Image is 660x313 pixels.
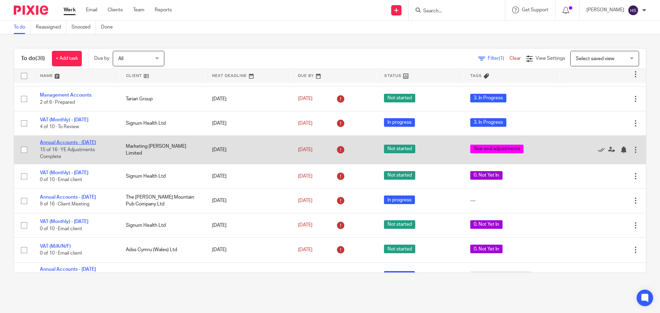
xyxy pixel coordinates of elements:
[40,177,82,182] span: 0 of 10 · Email client
[133,7,144,13] a: Team
[470,145,524,153] span: Year end adjustments
[40,118,88,122] a: VAT (Monthly) - [DATE]
[470,197,553,204] div: ---
[205,238,291,262] td: [DATE]
[470,118,506,127] span: 3. In Progress
[298,147,312,152] span: [DATE]
[40,251,82,256] span: 0 of 10 · Email client
[205,189,291,213] td: [DATE]
[21,55,45,62] h1: To do
[40,140,96,145] a: Annual Accounts - [DATE]
[470,171,503,180] span: 0. Not Yet In
[384,195,415,204] span: In progress
[298,121,312,126] span: [DATE]
[119,87,205,111] td: Tarian Group
[298,247,312,252] span: [DATE]
[298,223,312,228] span: [DATE]
[384,118,415,127] span: In progress
[119,213,205,237] td: Signum Health Ltd
[35,56,45,61] span: (38)
[40,267,96,272] a: Annual Accounts - [DATE]
[205,262,291,290] td: [DATE]
[586,7,624,13] p: [PERSON_NAME]
[384,220,415,229] span: Not started
[40,195,96,200] a: Annual Accounts - [DATE]
[536,56,565,61] span: View Settings
[298,198,312,203] span: [DATE]
[470,74,482,78] span: Tags
[101,21,118,34] a: Done
[108,7,123,13] a: Clients
[470,94,506,102] span: 3. In Progress
[576,56,614,61] span: Select saved view
[522,8,548,12] span: Get Support
[205,136,291,164] td: [DATE]
[64,7,76,13] a: Work
[384,94,415,102] span: Not started
[40,202,89,207] span: 9 of 16 · Client Meeting
[470,245,503,253] span: 0. Not Yet In
[119,111,205,135] td: Signum Health Ltd
[52,51,82,66] a: + Add task
[119,262,205,290] td: Cowbridge Funeral Directors Ltd
[40,170,88,175] a: VAT (Monthly) - [DATE]
[14,21,31,34] a: To do
[71,21,96,34] a: Snoozed
[499,56,504,61] span: (1)
[205,111,291,135] td: [DATE]
[94,55,109,62] p: Due by
[205,213,291,237] td: [DATE]
[384,271,415,280] span: In progress
[40,93,91,98] a: Management Accounts
[384,145,415,153] span: Not started
[509,56,521,61] a: Clear
[119,136,205,164] td: Marketing [PERSON_NAME] Limited
[36,21,66,34] a: Reassigned
[40,147,95,159] span: 15 of 16 · YE Adjustments Complete
[598,146,608,153] a: Mark as done
[488,56,509,61] span: Filter
[298,174,312,179] span: [DATE]
[40,244,71,249] a: VAT (M/A/N/F)
[628,5,639,16] img: svg%3E
[205,87,291,111] td: [DATE]
[118,56,123,61] span: All
[119,238,205,262] td: Adss Cymru (Wales) Ltd
[384,245,415,253] span: Not started
[205,164,291,188] td: [DATE]
[470,271,531,280] span: 1. Information Requested
[40,100,75,105] span: 2 of 6 · Prepared
[298,97,312,101] span: [DATE]
[86,7,97,13] a: Email
[40,226,82,231] span: 0 of 10 · Email client
[40,124,79,129] span: 4 of 10 · To Review
[14,5,48,15] img: Pixie
[155,7,172,13] a: Reports
[384,171,415,180] span: Not started
[470,220,503,229] span: 0. Not Yet In
[422,8,484,14] input: Search
[119,189,205,213] td: The [PERSON_NAME] Mountain Pub Company Ltd
[40,219,88,224] a: VAT (Monthly) - [DATE]
[119,164,205,188] td: Signum Health Ltd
